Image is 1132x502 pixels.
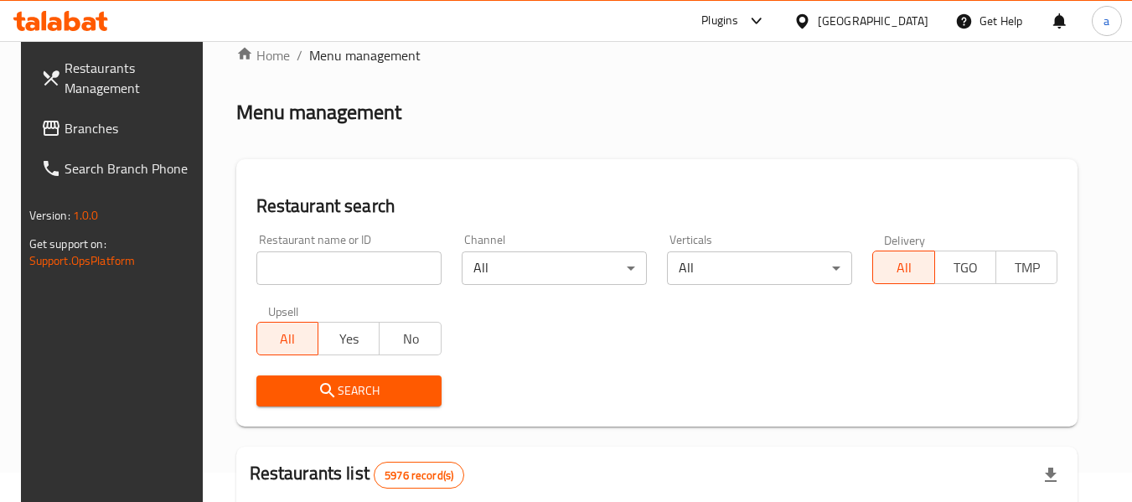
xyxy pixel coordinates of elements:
span: 1.0.0 [73,204,99,226]
span: No [386,327,434,351]
button: TGO [934,251,996,284]
label: Upsell [268,305,299,317]
nav: breadcrumb [236,45,1078,65]
span: Branches [65,118,197,138]
button: Yes [318,322,380,355]
span: Yes [325,327,373,351]
span: Search Branch Phone [65,158,197,179]
label: Delivery [884,234,926,246]
span: 5976 record(s) [375,468,463,484]
span: Get support on: [29,233,106,255]
button: TMP [995,251,1057,284]
span: Restaurants Management [65,58,197,98]
button: All [872,251,934,284]
span: Menu management [309,45,421,65]
a: Home [236,45,290,65]
h2: Restaurants list [250,461,465,489]
div: [GEOGRAPHIC_DATA] [818,12,928,30]
span: TGO [942,256,990,280]
span: All [880,256,928,280]
button: Search [256,375,442,406]
a: Support.OpsPlatform [29,250,136,272]
button: No [379,322,441,355]
li: / [297,45,302,65]
h2: Restaurant search [256,194,1058,219]
span: All [264,327,312,351]
h2: Menu management [236,99,401,126]
span: TMP [1003,256,1051,280]
input: Search for restaurant name or ID.. [256,251,442,285]
button: All [256,322,318,355]
a: Branches [28,108,210,148]
a: Restaurants Management [28,48,210,108]
span: Version: [29,204,70,226]
div: All [667,251,852,285]
span: a [1104,12,1109,30]
div: Total records count [374,462,464,489]
span: Search [270,380,428,401]
div: Export file [1031,455,1071,495]
a: Search Branch Phone [28,148,210,189]
div: Plugins [701,11,738,31]
div: All [462,251,647,285]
